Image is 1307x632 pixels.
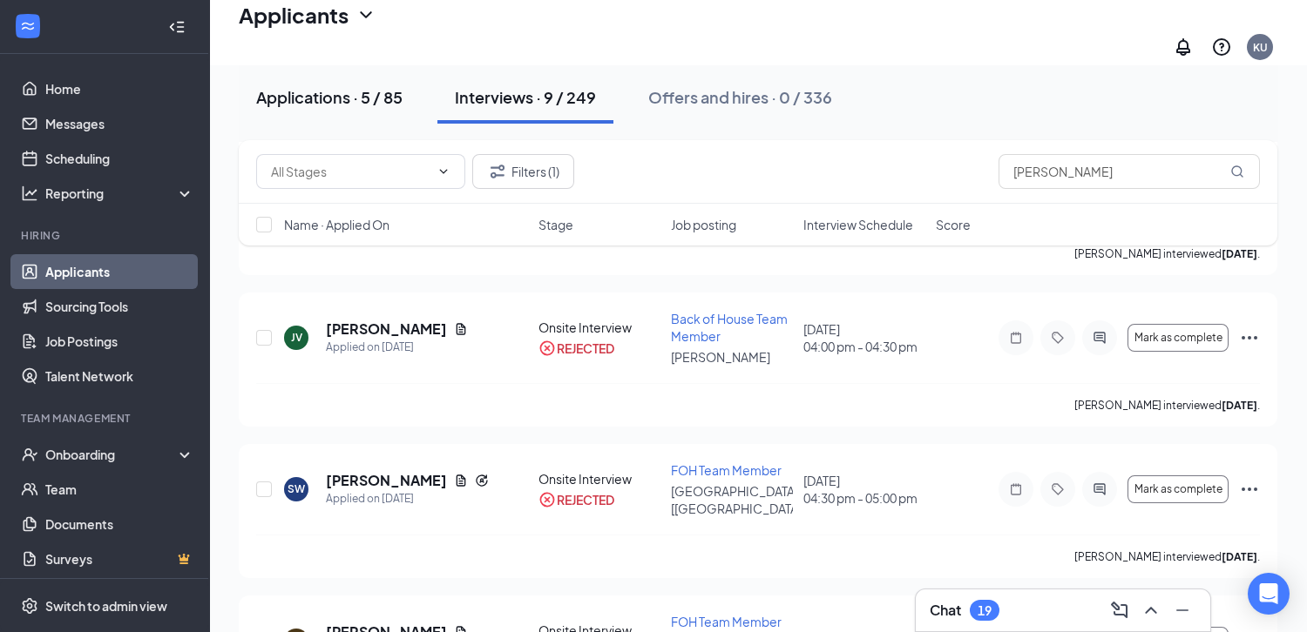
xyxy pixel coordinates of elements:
div: Applied on [DATE] [326,339,468,356]
h5: [PERSON_NAME] [326,471,447,490]
svg: Analysis [21,185,38,202]
div: JV [291,330,302,345]
div: Onboarding [45,446,179,463]
a: Scheduling [45,141,194,176]
svg: UserCheck [21,446,38,463]
span: Mark as complete [1134,332,1222,344]
div: Switch to admin view [45,597,167,615]
svg: QuestionInfo [1211,37,1232,57]
span: Score [936,216,971,233]
svg: Document [454,474,468,487]
input: All Stages [271,162,430,181]
svg: Tag [1047,482,1068,496]
svg: ComposeMessage [1109,600,1130,621]
div: Onsite Interview [538,319,660,336]
div: [DATE] [803,320,925,355]
svg: ChevronDown [356,4,376,25]
p: [PERSON_NAME] interviewed . [1074,398,1260,413]
button: Minimize [1168,596,1196,624]
p: [PERSON_NAME] interviewed . [1074,549,1260,564]
span: Name · Applied On [284,216,389,233]
a: Team [45,472,194,507]
svg: Settings [21,597,38,615]
a: SurveysCrown [45,541,194,576]
p: [PERSON_NAME] [671,348,793,366]
div: Interviews · 9 / 249 [455,86,596,108]
a: Home [45,71,194,106]
button: ComposeMessage [1106,596,1134,624]
button: Mark as complete [1128,324,1229,352]
svg: Note [1006,482,1026,496]
svg: Filter [487,161,508,182]
div: 19 [978,603,992,618]
button: ChevronUp [1137,596,1165,624]
div: Team Management [21,411,191,426]
svg: Collapse [168,18,186,36]
div: [DATE] [803,472,925,507]
span: Job posting [671,216,736,233]
svg: CrossCircle [538,340,556,357]
div: Hiring [21,228,191,243]
div: Open Intercom Messenger [1248,573,1290,615]
svg: CrossCircle [538,491,556,508]
div: Applications · 5 / 85 [256,86,403,108]
svg: Ellipses [1239,327,1260,348]
svg: Reapply [475,474,489,487]
div: REJECTED [557,340,614,357]
a: Sourcing Tools [45,289,194,324]
b: [DATE] [1222,399,1257,412]
span: FOH Team Member [671,462,782,478]
svg: Document [454,322,468,336]
input: Search in interviews [999,154,1260,189]
a: Job Postings [45,324,194,359]
svg: Ellipses [1239,479,1260,500]
b: [DATE] [1222,550,1257,563]
h5: [PERSON_NAME] [326,319,447,339]
span: Back of House Team Member [671,311,788,344]
div: Offers and hires · 0 / 336 [648,86,832,108]
svg: ChevronDown [437,165,450,178]
svg: ActiveChat [1089,331,1110,345]
a: Documents [45,507,194,541]
span: 04:00 pm - 04:30 pm [803,338,925,355]
span: FOH Team Member [671,614,782,629]
svg: Tag [1047,331,1068,345]
svg: WorkstreamLogo [19,17,37,35]
svg: MagnifyingGlass [1230,165,1244,178]
span: Mark as complete [1134,483,1222,495]
svg: ChevronUp [1141,600,1161,621]
div: SW [288,481,305,496]
svg: Notifications [1173,37,1194,57]
button: Mark as complete [1128,475,1229,503]
span: Interview Schedule [803,216,913,233]
div: KU [1253,40,1268,55]
a: Messages [45,106,194,141]
div: Reporting [45,185,195,202]
a: Applicants [45,254,194,289]
svg: Minimize [1172,600,1193,621]
svg: Note [1006,331,1026,345]
a: Talent Network [45,359,194,393]
svg: ActiveChat [1089,482,1110,496]
div: Onsite Interview [538,470,660,487]
button: Filter Filters (1) [472,154,574,189]
span: 04:30 pm - 05:00 pm [803,489,925,507]
h3: Chat [930,601,961,620]
span: Stage [538,216,573,233]
p: [GEOGRAPHIC_DATA] [[GEOGRAPHIC_DATA]] [671,482,793,517]
div: Applied on [DATE] [326,490,489,508]
div: REJECTED [557,491,614,508]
